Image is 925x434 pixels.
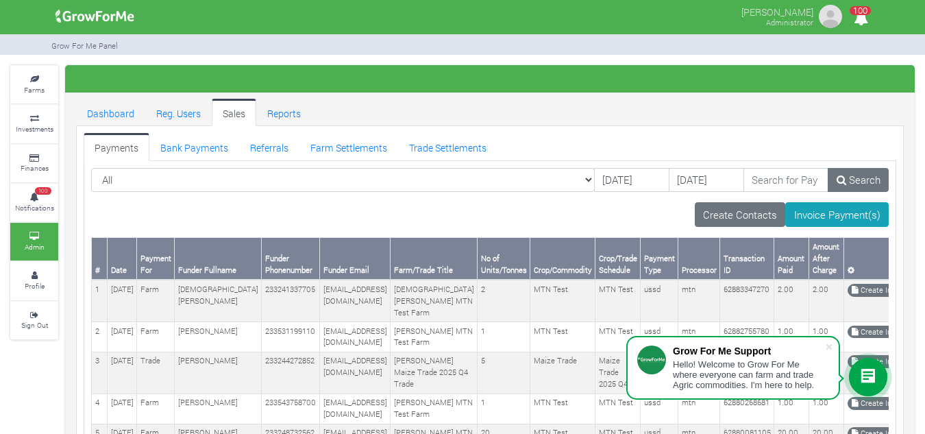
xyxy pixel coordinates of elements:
td: ussd [641,394,678,424]
small: Investments [16,124,53,134]
a: Search [828,168,889,193]
td: [PERSON_NAME] Maize Trade 2025 Q4 Trade [391,352,478,394]
td: [PERSON_NAME] [175,394,262,424]
td: MTN Test [595,280,641,322]
small: Grow For Me Panel [51,40,118,51]
td: MTN Test [595,322,641,352]
a: 100 Notifications [10,184,58,221]
small: Finances [21,163,49,173]
td: 3 [92,352,108,394]
input: DD/MM/YYYY [594,168,669,193]
a: Create Invoice [848,326,914,339]
td: [DATE] [108,394,137,424]
td: [EMAIL_ADDRESS][DOMAIN_NAME] [320,352,391,394]
span: 100 [35,187,51,195]
td: 1 [92,280,108,322]
td: 2 [478,280,530,322]
th: Amount Paid [774,238,809,280]
td: 1 [478,394,530,424]
td: [EMAIL_ADDRESS][DOMAIN_NAME] [320,280,391,322]
td: Farm [137,280,175,322]
a: Reg. Users [145,99,212,126]
td: [EMAIL_ADDRESS][DOMAIN_NAME] [320,322,391,352]
td: [PERSON_NAME] [175,352,262,394]
a: Admin [10,223,58,261]
td: 233244272852 [262,352,320,394]
td: 5 [478,352,530,394]
td: MTN Test [595,394,641,424]
td: [PERSON_NAME] [175,322,262,352]
td: Maize Trade 2025 Q4 [595,352,641,394]
a: Investments [10,105,58,143]
td: Maize Trade [530,352,595,394]
a: 100 [848,13,874,26]
a: Create Invoice [848,397,914,410]
img: growforme image [817,3,844,30]
small: Admin [25,242,45,252]
i: Notifications [848,3,874,34]
small: Profile [25,281,45,291]
td: Farm [137,322,175,352]
th: # [92,238,108,280]
th: Crop/Trade Schedule [595,238,641,280]
td: mtn [678,394,720,424]
td: 62882755780 [720,322,774,352]
a: Create Contacts [695,202,786,227]
td: ussd [641,280,678,322]
td: mtn [678,280,720,322]
td: 1.00 [774,394,809,424]
div: Hello! Welcome to Grow For Me where everyone can farm and trade Agric commodities. I'm here to help. [673,359,825,390]
td: 1 [478,322,530,352]
a: Trade Settlements [398,133,497,160]
th: Farm/Trade Title [391,238,478,280]
td: 233531199110 [262,322,320,352]
th: Amount After Charge [809,238,844,280]
span: 100 [850,6,871,15]
td: [DEMOGRAPHIC_DATA][PERSON_NAME] [175,280,262,322]
a: Sign Out [10,302,58,339]
a: Bank Payments [149,133,239,160]
td: Trade [137,352,175,394]
td: 2 [92,322,108,352]
td: [PERSON_NAME] MTN Test Farm [391,394,478,424]
img: growforme image [51,3,139,30]
small: Administrator [766,17,813,27]
td: mtn [678,322,720,352]
small: Farms [24,85,45,95]
a: Profile [10,262,58,300]
th: Processor [678,238,720,280]
td: 233543758700 [262,394,320,424]
p: [PERSON_NAME] [741,3,813,19]
th: Payment For [137,238,175,280]
small: Sign Out [21,320,48,330]
a: Farms [10,66,58,104]
th: No of Units/Tonnes [478,238,530,280]
td: 4 [92,394,108,424]
td: [PERSON_NAME] MTN Test Farm [391,322,478,352]
a: Finances [10,145,58,182]
td: 1.00 [809,394,844,424]
td: 2.00 [774,280,809,322]
td: MTN Test [530,280,595,322]
div: Grow For Me Support [673,346,825,357]
a: Invoice Payment(s) [785,202,889,227]
a: Farm Settlements [299,133,398,160]
th: Funder Fullname [175,238,262,280]
td: 1.00 [774,322,809,352]
td: [EMAIL_ADDRESS][DOMAIN_NAME] [320,394,391,424]
th: Crop/Commodity [530,238,595,280]
td: 62883347270 [720,280,774,322]
a: Sales [212,99,256,126]
td: [DATE] [108,352,137,394]
td: 62880268681 [720,394,774,424]
small: Notifications [15,203,54,213]
td: [DEMOGRAPHIC_DATA][PERSON_NAME] MTN Test Farm [391,280,478,322]
a: Dashboard [76,99,145,126]
th: Funder Phonenumber [262,238,320,280]
th: Date [108,238,137,280]
td: 1.00 [809,322,844,352]
th: Funder Email [320,238,391,280]
a: Payments [84,133,149,160]
td: 233241337705 [262,280,320,322]
td: Farm [137,394,175,424]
